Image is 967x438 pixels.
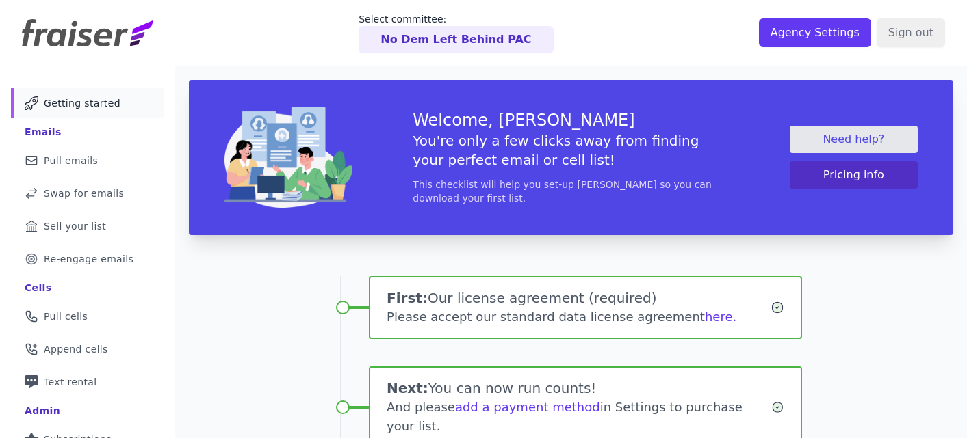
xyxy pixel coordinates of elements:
[877,18,945,47] input: Sign out
[44,154,98,167] span: Pull emails
[11,146,164,176] a: Pull emails
[790,161,918,189] button: Pricing info
[11,178,164,208] a: Swap for emails
[22,19,153,46] img: Fraiser Logo
[44,342,108,356] span: Append cells
[25,281,51,295] div: Cells
[11,367,164,397] a: Text rental
[387,290,428,306] span: First:
[413,178,730,205] p: This checklist will help you set-up [PERSON_NAME] so you can download your first list.
[413,131,730,169] h5: You're only a few clicks away from finding your perfect email or cell list!
[387,398,771,436] div: And please in Settings to purchase your list.
[387,307,771,327] div: Please accept our standard data license agreement
[387,379,771,398] h1: You can now run counts!
[11,88,164,118] a: Getting started
[25,404,60,418] div: Admin
[44,375,97,389] span: Text rental
[11,244,164,274] a: Re-engage emails
[359,12,553,26] p: Select committee:
[11,211,164,241] a: Sell your list
[381,31,531,48] p: No Dem Left Behind PAC
[44,219,106,233] span: Sell your list
[387,380,428,396] span: Next:
[759,18,871,47] input: Agency Settings
[359,12,553,53] a: Select committee: No Dem Left Behind PAC
[387,288,771,307] h1: Our license agreement (required)
[790,126,918,153] a: Need help?
[25,125,62,139] div: Emails
[11,334,164,364] a: Append cells
[44,310,88,323] span: Pull cells
[413,109,730,131] h3: Welcome, [PERSON_NAME]
[44,252,133,266] span: Re-engage emails
[455,400,600,414] a: add a payment method
[44,96,120,110] span: Getting started
[11,301,164,331] a: Pull cells
[224,107,352,208] img: img
[44,187,124,200] span: Swap for emails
